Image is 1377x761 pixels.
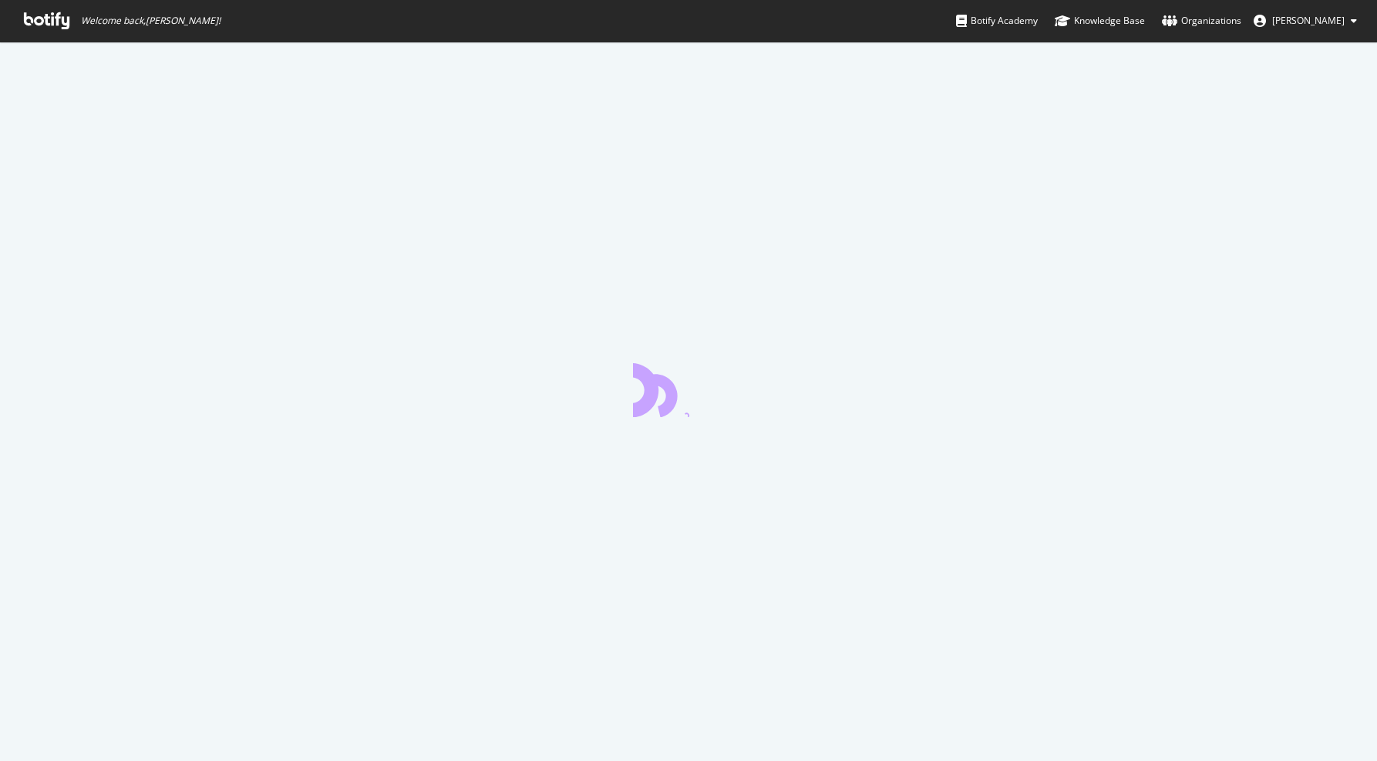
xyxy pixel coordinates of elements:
[1241,8,1369,33] button: [PERSON_NAME]
[633,362,744,417] div: animation
[956,13,1038,29] div: Botify Academy
[1272,14,1345,27] span: Aleyda Solis
[81,15,221,27] span: Welcome back, [PERSON_NAME] !
[1055,13,1145,29] div: Knowledge Base
[1162,13,1241,29] div: Organizations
